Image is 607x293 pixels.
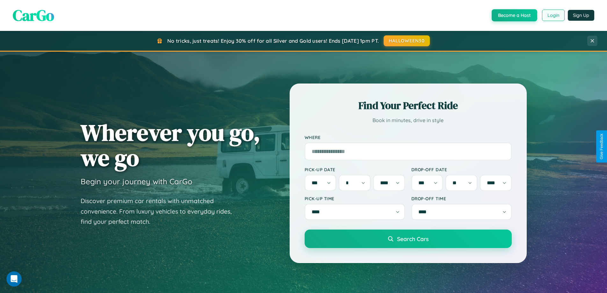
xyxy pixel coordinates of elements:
[13,5,54,26] span: CarGo
[411,167,512,172] label: Drop-off Date
[384,35,430,46] button: HALLOWEEN30
[305,116,512,125] p: Book in minutes, drive in style
[411,196,512,201] label: Drop-off Time
[81,177,192,186] h3: Begin your journey with CarGo
[492,9,537,21] button: Become a Host
[397,235,429,242] span: Search Cars
[599,134,604,159] div: Give Feedback
[568,10,594,21] button: Sign Up
[81,196,240,227] p: Discover premium car rentals with unmatched convenience. From luxury vehicles to everyday rides, ...
[167,38,379,44] span: No tricks, just treats! Enjoy 30% off for all Silver and Gold users! Ends [DATE] 1pm PT.
[305,196,405,201] label: Pick-up Time
[6,271,22,287] iframe: Intercom live chat
[305,230,512,248] button: Search Cars
[305,135,512,140] label: Where
[305,167,405,172] label: Pick-up Date
[542,10,565,21] button: Login
[81,120,260,170] h1: Wherever you go, we go
[305,99,512,113] h2: Find Your Perfect Ride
